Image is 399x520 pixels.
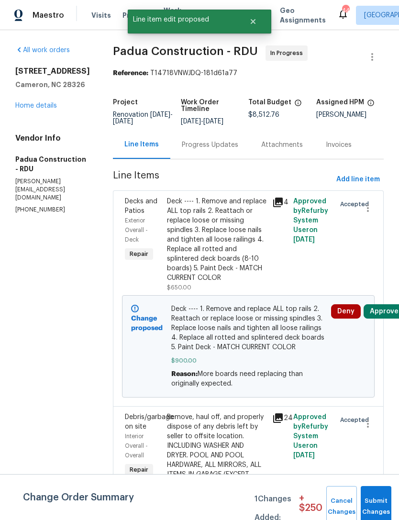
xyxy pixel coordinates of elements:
div: Attachments [261,140,303,150]
div: Invoices [326,140,352,150]
span: Accepted [340,415,373,425]
button: Close [237,12,269,31]
b: Reference: [113,70,148,77]
b: Change proposed [131,315,163,332]
h2: [STREET_ADDRESS] [15,66,90,76]
span: [DATE] [293,236,315,243]
span: Debris/garbage on site [125,414,174,430]
span: Exterior Overall - Deck [125,218,148,243]
a: Home details [15,102,57,109]
h5: Cameron, NC 28326 [15,80,90,89]
span: [DATE] [203,118,223,125]
span: Repair [126,249,152,259]
span: Line item edit proposed [128,10,237,30]
span: Interior Overall - Overall [125,433,148,458]
h5: Work Order Timeline [181,99,249,112]
span: Cancel Changes [331,496,352,518]
div: 4 [272,197,288,208]
div: T14718VNWJDQ-181d61a77 [113,68,384,78]
button: Deny [331,304,361,319]
span: The total cost of line items that have been proposed by Opendoor. This sum includes line items th... [294,99,302,111]
span: $900.00 [171,356,326,365]
span: In Progress [270,48,307,58]
span: Renovation [113,111,173,125]
span: [DATE] [113,118,133,125]
span: Repair [126,465,152,475]
span: Deck ---- 1. Remove and replace ALL top rails 2. Reattach or replace loose or missing spindles 3.... [171,304,326,352]
span: Maestro [33,11,64,20]
h4: Vendor Info [15,133,90,143]
span: Approved by Refurby System User on [293,414,328,459]
span: Accepted [340,199,373,209]
h5: Total Budget [248,99,291,106]
h5: Project [113,99,138,106]
span: [DATE] [293,452,315,459]
span: - [113,111,173,125]
span: Work Orders [164,6,188,25]
span: Geo Assignments [280,6,326,25]
span: More boards need replacing than originally expected. [171,371,303,387]
div: Progress Updates [182,140,238,150]
button: Add line item [332,171,384,188]
p: [PERSON_NAME][EMAIL_ADDRESS][DOMAIN_NAME] [15,177,90,202]
span: Visits [91,11,111,20]
span: Decks and Patios [125,198,157,214]
span: Add line item [336,174,380,186]
span: Padua Construction - RDU [113,45,258,57]
p: [PHONE_NUMBER] [15,206,90,214]
div: Deck ---- 1. Remove and replace ALL top rails 2. Reattach or replace loose or missing spindles 3.... [167,197,266,283]
span: Reason: [171,371,198,377]
span: Line Items [113,171,332,188]
div: 24 [272,412,288,424]
h5: Assigned HPM [316,99,364,106]
span: Projects [122,11,152,20]
span: [DATE] [181,118,201,125]
a: All work orders [15,47,70,54]
div: [PERSON_NAME] [316,111,384,118]
span: Submit Changes [366,496,387,518]
div: Line Items [124,140,159,149]
span: - [181,118,223,125]
span: [DATE] [150,111,170,118]
div: 44 [342,6,349,15]
h5: Padua Construction - RDU [15,155,90,174]
span: $8,512.76 [248,111,279,118]
div: Remove, haul off, and properly dispose of any debris left by seller to offsite location. INCLUDIN... [167,412,266,508]
span: The hpm assigned to this work order. [367,99,375,111]
span: Approved by Refurby System User on [293,198,328,243]
span: $650.00 [167,285,191,290]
